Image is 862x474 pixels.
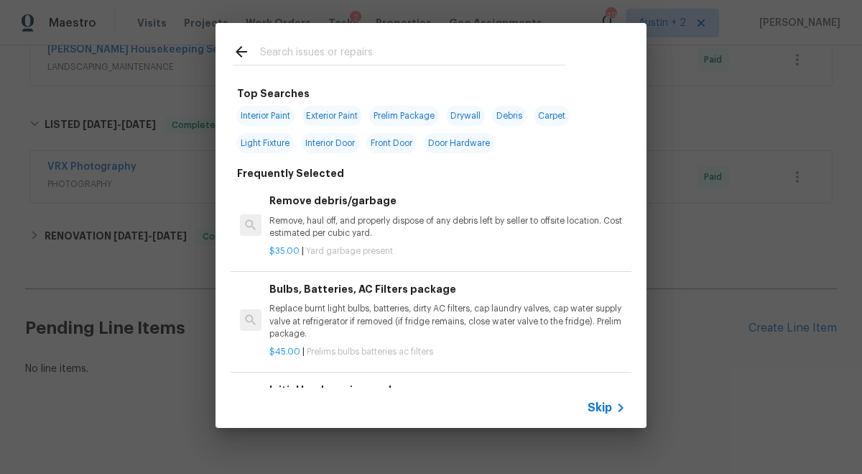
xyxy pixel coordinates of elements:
span: Interior Paint [236,106,295,126]
p: | [269,245,626,257]
span: Front Door [366,133,417,153]
span: Drywall [446,106,485,126]
span: Carpet [534,106,570,126]
input: Search issues or repairs [260,43,565,65]
h6: Top Searches [237,86,310,101]
p: | [269,346,626,358]
span: Light Fixture [236,133,294,153]
p: Replace burnt light bulbs, batteries, dirty AC filters, cap laundry valves, cap water supply valv... [269,303,626,339]
h6: Frequently Selected [237,165,344,181]
h6: Bulbs, Batteries, AC Filters package [269,281,626,297]
span: Debris [492,106,527,126]
span: Interior Door [301,133,359,153]
span: $45.00 [269,347,300,356]
span: Prelims bulbs batteries ac filters [307,347,433,356]
span: Exterior Paint [302,106,362,126]
span: Door Hardware [424,133,494,153]
span: Skip [588,401,612,415]
p: Remove, haul off, and properly dispose of any debris left by seller to offsite location. Cost est... [269,215,626,240]
span: Prelim Package [369,106,439,126]
h6: Initial landscaping package [269,382,626,398]
span: $35.00 [269,247,300,255]
h6: Remove debris/garbage [269,193,626,209]
span: Yard garbage present [306,247,393,255]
